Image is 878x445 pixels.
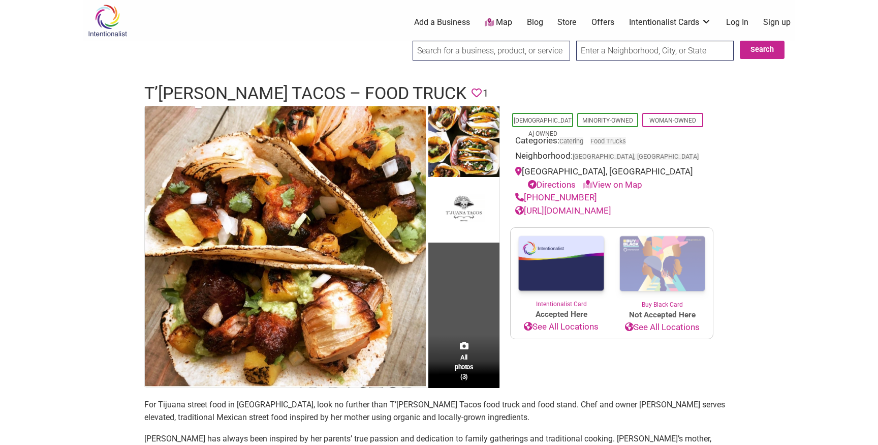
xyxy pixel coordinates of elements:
[144,81,466,106] h1: T’[PERSON_NAME] Tacos – Food Truck
[511,309,612,320] span: Accepted Here
[649,117,696,124] a: Woman-Owned
[557,17,577,28] a: Store
[515,134,708,150] div: Categories:
[515,205,611,216] a: [URL][DOMAIN_NAME]
[583,180,642,190] a: View on Map
[612,321,713,334] a: See All Locations
[629,17,711,28] a: Intentionalist Cards
[514,117,572,137] a: [DEMOGRAPHIC_DATA]-Owned
[591,17,614,28] a: Offers
[726,17,748,28] a: Log In
[483,85,488,101] span: 1
[511,228,612,309] a: Intentionalist Card
[612,228,713,309] a: Buy Black Card
[511,320,612,334] a: See All Locations
[455,352,473,381] span: All photos (3)
[515,150,708,165] div: Neighborhood:
[83,4,132,37] img: Intentionalist
[573,154,699,160] span: [GEOGRAPHIC_DATA], [GEOGRAPHIC_DATA]
[144,398,734,424] p: For Tijuana street food in [GEOGRAPHIC_DATA], look no further than T’[PERSON_NAME] Tacos food tru...
[511,228,612,300] img: Intentionalist Card
[582,117,633,124] a: Minority-Owned
[527,17,543,28] a: Blog
[740,41,785,59] button: Search
[559,137,583,145] a: Catering
[576,41,734,61] input: Enter a Neighborhood, City, or State
[612,228,713,300] img: Buy Black Card
[485,17,512,28] a: Map
[428,180,499,243] img: T'Juana Tacos logo
[515,165,708,191] div: [GEOGRAPHIC_DATA], [GEOGRAPHIC_DATA]
[528,180,576,190] a: Directions
[612,309,713,321] span: Not Accepted Here
[590,137,626,145] a: Food Trucks
[763,17,791,28] a: Sign up
[413,41,570,61] input: Search for a business, product, or service
[414,17,470,28] a: Add a Business
[515,192,597,202] a: [PHONE_NUMBER]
